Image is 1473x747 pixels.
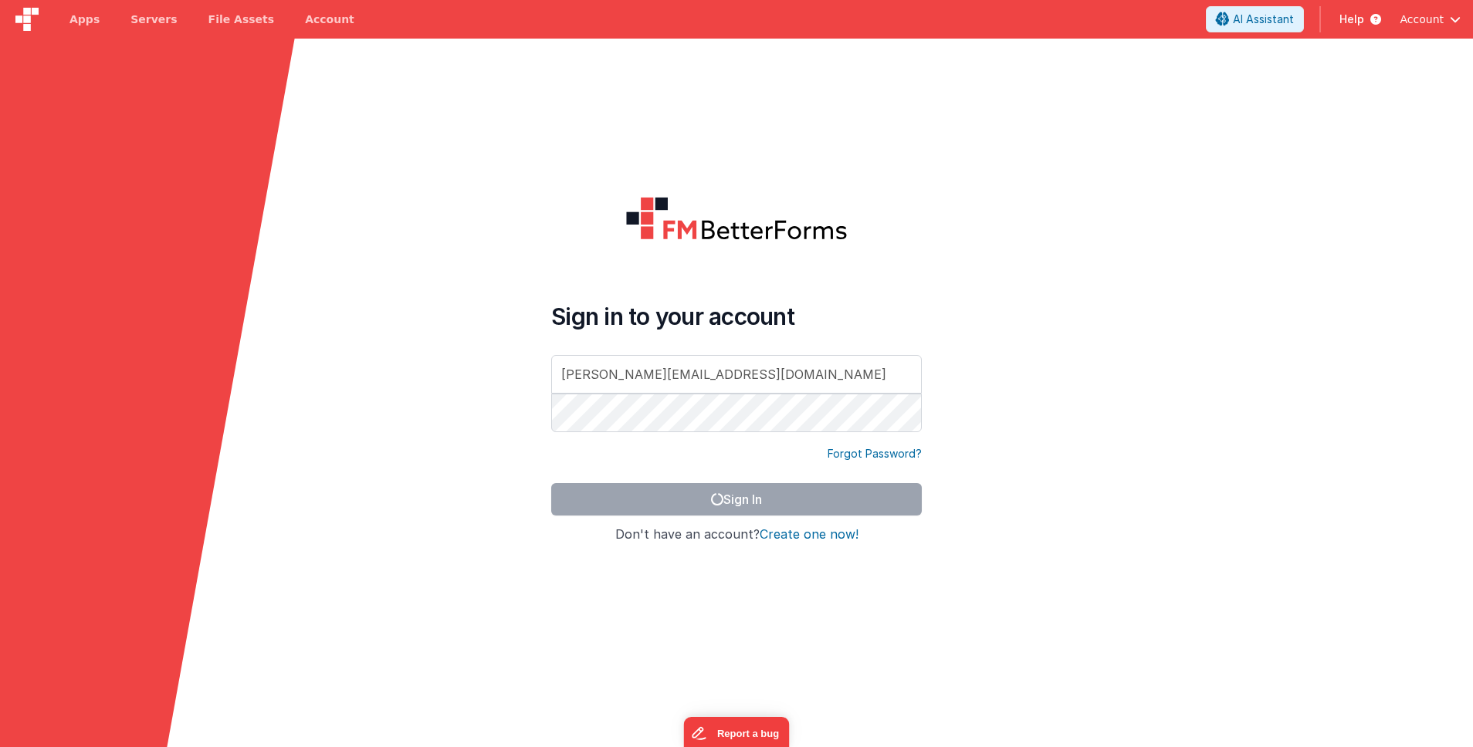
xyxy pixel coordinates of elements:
[551,303,922,330] h4: Sign in to your account
[1339,12,1364,27] span: Help
[828,446,922,461] a: Forgot Password?
[208,12,275,27] span: File Assets
[1206,6,1304,32] button: AI Assistant
[551,528,922,542] h4: Don't have an account?
[1400,12,1444,27] span: Account
[130,12,177,27] span: Servers
[551,483,922,515] button: Sign In
[760,528,858,542] button: Create one now!
[551,355,922,394] input: Email Address
[1233,12,1294,27] span: AI Assistant
[1400,12,1461,27] button: Account
[69,12,100,27] span: Apps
